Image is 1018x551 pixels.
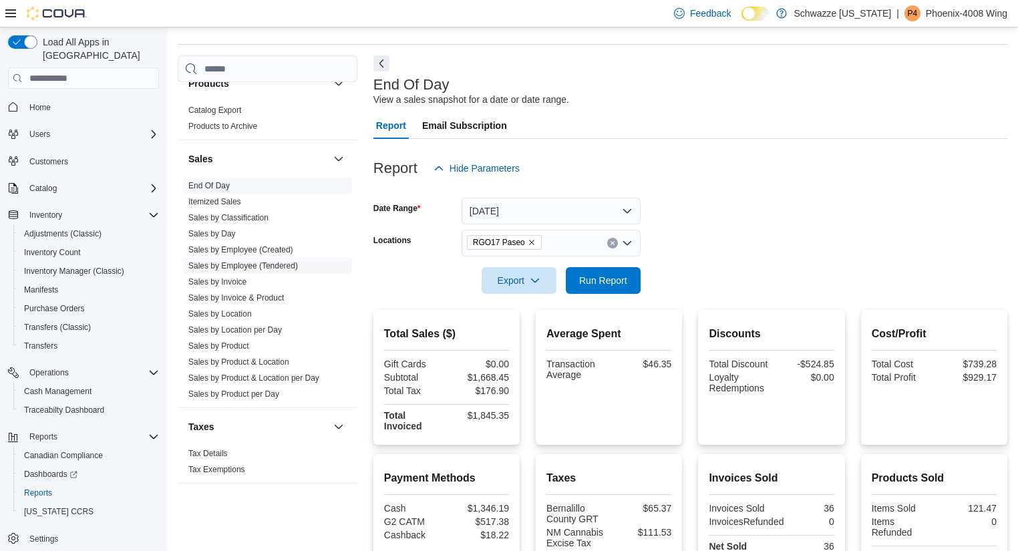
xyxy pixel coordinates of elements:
button: Run Report [566,267,641,294]
div: $739.28 [937,359,997,369]
span: Report [376,112,406,139]
button: Taxes [331,419,347,435]
span: Sales by Location per Day [188,325,282,335]
div: $0.00 [774,372,834,383]
span: Catalog [29,183,57,194]
a: Cash Management [19,383,97,399]
a: Sales by Employee (Tendered) [188,261,298,270]
a: Inventory Manager (Classic) [19,263,130,279]
button: Inventory [3,206,164,224]
span: Canadian Compliance [24,450,103,461]
a: Sales by Classification [188,213,269,222]
button: Operations [3,363,164,382]
span: Cash Management [19,383,159,399]
span: Traceabilty Dashboard [19,402,159,418]
div: View a sales snapshot for a date or date range. [373,93,569,107]
a: Reports [19,485,57,501]
div: Cashback [384,530,444,540]
span: Sales by Classification [188,212,269,223]
button: [US_STATE] CCRS [13,502,164,521]
a: Catalog Export [188,106,241,115]
span: Inventory [29,210,62,220]
a: Sales by Product & Location per Day [188,373,319,383]
span: Feedback [690,7,731,20]
a: Dashboards [19,466,83,482]
button: Settings [3,529,164,548]
span: Adjustments (Classic) [19,226,159,242]
div: $929.17 [937,372,997,383]
span: Washington CCRS [19,504,159,520]
h3: Sales [188,152,213,166]
button: Reports [13,484,164,502]
div: Loyalty Redemptions [709,372,769,393]
span: Home [24,98,159,115]
a: Sales by Product per Day [188,389,279,399]
div: $0.00 [449,359,509,369]
span: Run Report [579,274,627,287]
a: Sales by Product [188,341,249,351]
button: Traceabilty Dashboard [13,401,164,419]
span: Manifests [24,285,58,295]
button: Adjustments (Classic) [13,224,164,243]
button: Catalog [24,180,62,196]
span: Sales by Day [188,228,236,239]
div: $1,845.35 [449,410,509,421]
a: Tax Details [188,449,228,458]
span: [US_STATE] CCRS [24,506,94,517]
input: Dark Mode [741,7,770,21]
span: Inventory Count [24,247,81,258]
button: Users [3,125,164,144]
div: Invoices Sold [709,503,769,514]
span: Dashboards [19,466,159,482]
a: Tax Exemptions [188,465,245,474]
div: $1,346.19 [449,503,509,514]
span: Users [29,129,50,140]
span: Adjustments (Classic) [24,228,102,239]
button: Sales [331,151,347,167]
h3: Taxes [188,420,214,433]
div: Items Refunded [872,516,932,538]
span: Tax Details [188,448,228,459]
a: Adjustments (Classic) [19,226,107,242]
span: Catalog Export [188,105,241,116]
div: -$524.85 [774,359,834,369]
div: Total Cost [872,359,932,369]
div: Items Sold [872,503,932,514]
span: Dashboards [24,469,77,480]
span: Reports [24,488,52,498]
span: Users [24,126,159,142]
button: Products [331,75,347,91]
div: InvoicesRefunded [709,516,784,527]
div: Taxes [178,445,357,483]
strong: Total Invoiced [384,410,422,431]
span: Sales by Employee (Tendered) [188,260,298,271]
div: 0 [789,516,834,527]
a: [US_STATE] CCRS [19,504,99,520]
div: Total Discount [709,359,769,369]
div: 36 [774,503,834,514]
h2: Payment Methods [384,470,509,486]
button: Reports [24,429,63,445]
a: Settings [24,531,63,547]
button: Canadian Compliance [13,446,164,465]
span: Operations [24,365,159,381]
span: Sales by Invoice [188,277,246,287]
div: Total Tax [384,385,444,396]
button: Clear input [607,238,618,248]
button: [DATE] [462,198,641,224]
div: 121.47 [937,503,997,514]
button: Export [482,267,556,294]
button: Manifests [13,281,164,299]
a: Sales by Day [188,229,236,238]
div: NM Cannabis Excise Tax [546,527,607,548]
a: Purchase Orders [19,301,90,317]
button: Inventory Count [13,243,164,262]
div: $46.35 [612,359,672,369]
span: End Of Day [188,180,230,191]
a: Transfers [19,338,63,354]
div: Bernalillo County GRT [546,503,607,524]
div: 0 [937,516,997,527]
a: Traceabilty Dashboard [19,402,110,418]
span: Itemized Sales [188,196,241,207]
